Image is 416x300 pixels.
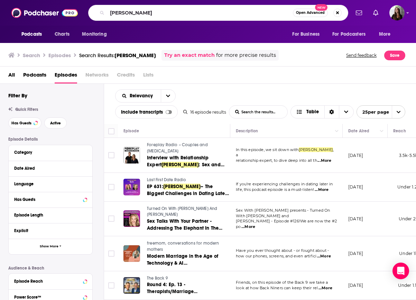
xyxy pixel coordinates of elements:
[114,52,156,59] span: [PERSON_NAME]
[236,158,317,163] span: relationship expert, to dive deep into all th
[23,52,40,59] h3: Search
[147,184,229,203] span: – The Biggest Challenges in Dating Later in Life
[147,276,168,281] span: The Back 9
[14,213,82,218] div: Episode Length
[147,275,229,282] a: The Back 9
[8,69,15,83] a: All
[353,7,365,19] a: Show notifications dropdown
[315,4,327,11] span: New
[236,219,337,229] span: [PERSON_NAME] - Episode #126!We are now the #2 po
[147,177,186,182] span: Last First Date Radio
[357,105,405,118] button: open menu
[241,224,255,230] span: ...More
[14,211,87,219] button: Episode Length
[14,295,81,300] div: Power Score™
[147,218,229,232] a: Sex Talks With Your Partner - Addressing The Elephant In The Room With
[147,253,229,267] a: Modern Marriage in the Age of Technology & AI with
[384,51,405,60] button: Save
[115,94,161,98] button: open menu
[9,239,92,254] button: Show More
[317,254,331,259] span: ...More
[23,69,46,83] a: Podcasts
[236,208,330,218] span: Sex With [PERSON_NAME] presents - Turned On With [PERSON_NAME] and
[370,7,381,19] a: Show notifications dropdown
[82,29,107,39] span: Monitoring
[389,5,405,20] span: Logged in as bnmartinn
[348,250,363,256] p: [DATE]
[108,250,114,257] span: Toggle select row
[147,142,229,154] a: Foreplay Radio – Couples and [MEDICAL_DATA]
[50,28,74,41] a: Charts
[236,280,328,285] span: Friends, on this episode of the Back 9 we take a
[44,117,67,129] button: Active
[147,155,209,168] span: Interview with Relationship Expert
[299,147,333,152] span: [PERSON_NAME]
[374,28,399,41] button: open menu
[147,281,229,295] a: Round 4: Ep. 13 - Therapists/Marriage Counselors
[108,152,114,158] span: Toggle select row
[318,285,332,291] span: ...More
[108,215,114,222] span: Toggle select row
[79,52,156,59] a: Search Results:[PERSON_NAME]
[14,195,87,204] button: Has Guests
[348,152,363,158] p: [DATE]
[8,266,93,271] p: Audience & Reach
[79,52,156,59] div: Search Results:
[115,105,178,118] div: Include transcripts
[379,29,391,39] span: More
[147,218,222,238] span: Sex Talks With Your Partner - Addressing The Elephant In The Room With
[14,148,87,157] button: Category
[14,164,87,173] button: Date Aired
[88,5,348,21] div: Search podcasts, credits, & more...
[324,106,339,118] div: Sort Direction
[315,187,329,193] span: ...More
[14,226,87,235] button: Explicit
[14,150,82,155] div: Category
[14,276,87,285] button: Episode Reach
[163,184,201,189] span: [PERSON_NAME]
[11,121,31,125] span: Has Guests
[164,51,215,59] a: Try an exact match
[108,184,114,190] span: Toggle select row
[389,5,405,20] img: User Profile
[333,127,341,135] button: Column Actions
[8,117,41,129] button: Has Guests
[236,127,258,135] div: Description
[147,240,229,253] a: freemom, conversations for modern mothers
[378,127,386,135] button: Column Actions
[147,253,218,273] span: Modern Marriage in the Age of Technology & AI with
[55,69,77,83] span: Episodes
[77,28,115,41] button: open menu
[108,282,114,289] span: Toggle select row
[14,197,81,202] div: Has Guests
[296,11,325,15] span: Open Advanced
[147,183,229,197] a: EP 631:[PERSON_NAME]– The Biggest Challenges in Dating Later in Life
[15,107,38,112] span: Quick Filters
[147,206,217,217] span: Turned On With [PERSON_NAME] And [PERSON_NAME]
[21,29,42,39] span: Podcasts
[290,105,354,118] button: Choose View
[306,109,319,114] span: Table
[107,7,293,18] input: Search podcasts, credits, & more...
[389,5,405,20] button: Show profile menu
[50,121,61,125] span: Active
[236,248,329,253] span: Have you ever thought about - or fought about -
[236,147,299,152] span: In this episode, we sit down with
[344,50,379,61] button: Send feedback
[147,155,229,168] a: Interview with Relationship Expert[PERSON_NAME]: Sex and Menopause
[147,184,163,189] span: EP 631:
[236,285,318,290] span: look at how Back Niners can keep their rel
[115,89,176,103] h2: Choose List sort
[8,92,27,99] h2: Filter By
[348,282,363,288] p: [DATE]
[48,52,71,59] h3: Episodes
[143,69,154,83] span: Lists
[293,9,328,17] button: Open AdvancedNew
[147,206,229,218] a: Turned On With [PERSON_NAME] And [PERSON_NAME]
[236,147,334,158] span: , a
[292,29,320,39] span: For Business
[147,241,219,252] span: freemom, conversations for modern mothers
